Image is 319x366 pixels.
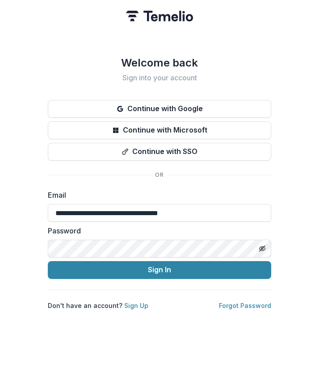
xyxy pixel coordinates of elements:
button: Sign In [48,261,271,279]
label: Password [48,225,266,236]
label: Email [48,190,266,200]
p: Don't have an account? [48,301,148,310]
button: Continue with Microsoft [48,121,271,139]
button: Continue with SSO [48,143,271,161]
h2: Sign into your account [48,74,271,82]
img: Temelio [126,11,193,21]
a: Forgot Password [219,302,271,309]
h1: Welcome back [48,56,271,70]
button: Toggle password visibility [255,241,269,256]
a: Sign Up [124,302,148,309]
button: Continue with Google [48,100,271,118]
